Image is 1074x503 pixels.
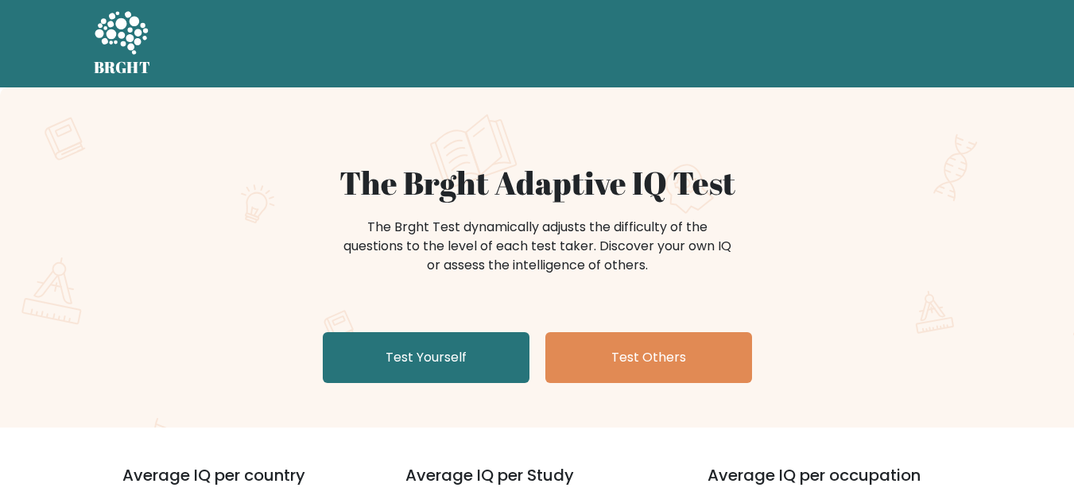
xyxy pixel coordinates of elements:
[323,332,529,383] a: Test Yourself
[545,332,752,383] a: Test Others
[94,6,151,81] a: BRGHT
[339,218,736,275] div: The Brght Test dynamically adjusts the difficulty of the questions to the level of each test take...
[94,58,151,77] h5: BRGHT
[149,164,925,202] h1: The Brght Adaptive IQ Test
